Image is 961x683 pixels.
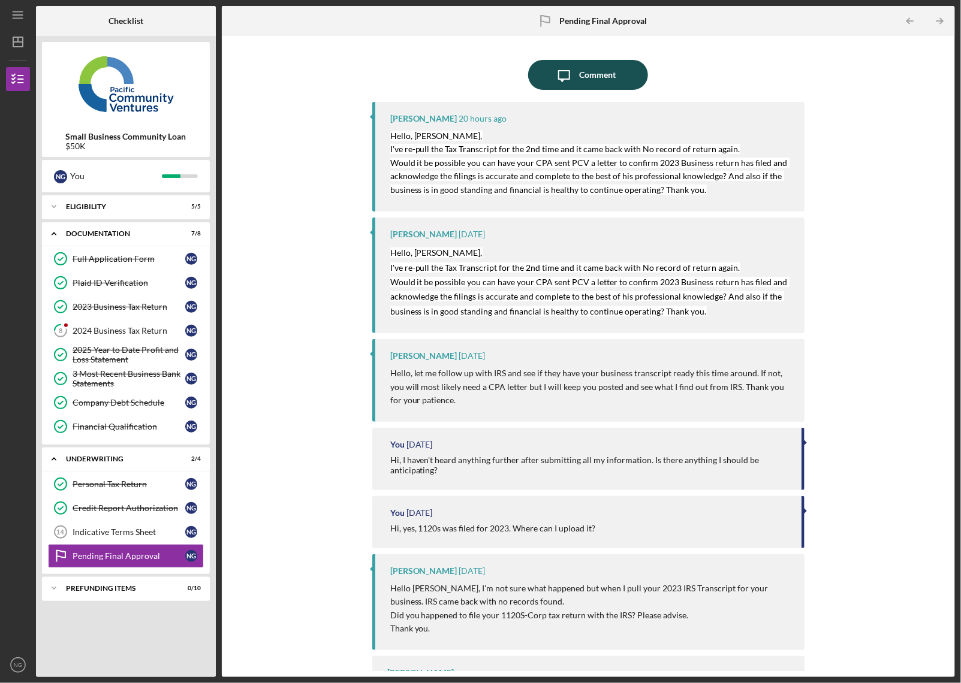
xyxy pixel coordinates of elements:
[185,526,197,538] div: N G
[73,479,185,489] div: Personal Tax Return
[390,582,793,609] p: Hello [PERSON_NAME], I'm not sure what happened but when I pull your 2023 IRS Transcript for your...
[179,230,201,237] div: 7 / 8
[185,550,197,562] div: N G
[406,508,433,518] time: 2025-05-27 16:45
[185,397,197,409] div: N G
[6,653,30,677] button: NG
[48,496,204,520] a: Credit Report AuthorizationNG
[48,319,204,343] a: 82024 Business Tax ReturnNG
[390,367,793,407] p: Hello, let me follow up with IRS and see if they have your business transcript ready this time ar...
[390,262,790,316] mark: I've re-pull the Tax Transcript for the 2nd time and it came back with No record of return again....
[390,455,790,475] div: Hi, I haven't heard anything further after submitting all my information. Is there anything I sho...
[179,585,201,592] div: 0 / 10
[185,373,197,385] div: N G
[48,472,204,496] a: Personal Tax ReturnNG
[66,141,186,151] div: $50K
[73,369,185,388] div: 3 Most Recent Business Bank Statements
[185,277,197,289] div: N G
[390,247,483,258] mark: Hello, [PERSON_NAME],
[185,253,197,265] div: N G
[390,440,405,449] div: You
[66,455,171,463] div: Underwriting
[73,278,185,288] div: Plaid ID Verification
[109,16,143,26] b: Checklist
[73,326,185,336] div: 2024 Business Tax Return
[390,609,793,622] p: Did you happened to file your 1120S-Corp tax return with the IRS? Please advise.
[459,229,486,239] time: 2025-08-04 22:19
[73,302,185,312] div: 2023 Business Tax Return
[66,203,171,210] div: Eligibility
[459,351,486,361] time: 2025-08-04 21:53
[390,144,790,194] mark: I've re-pull the Tax Transcript for the 2nd time and it came back with No record of return again....
[73,527,185,537] div: Indicative Terms Sheet
[54,170,67,183] div: N G
[42,48,210,120] img: Product logo
[390,229,457,239] div: [PERSON_NAME]
[73,345,185,364] div: 2025 Year to Date Profit and Loss Statement
[185,502,197,514] div: N G
[48,343,204,367] a: 2025 Year to Date Profit and Loss StatementNG
[459,566,486,576] time: 2025-05-23 23:12
[185,478,197,490] div: N G
[390,566,457,576] div: [PERSON_NAME]
[185,349,197,361] div: N G
[73,398,185,407] div: Company Debt Schedule
[48,391,204,415] a: Company Debt ScheduleNG
[390,131,483,141] mark: Hello, [PERSON_NAME],
[73,422,185,431] div: Financial Qualification
[59,327,62,335] tspan: 8
[48,520,204,544] a: 14Indicative Terms SheetNG
[185,325,197,337] div: N G
[579,60,616,90] div: Comment
[390,508,405,518] div: You
[66,132,186,141] b: Small Business Community Loan
[48,247,204,271] a: Full Application FormNG
[185,301,197,313] div: N G
[390,114,457,123] div: [PERSON_NAME]
[48,367,204,391] a: 3 Most Recent Business Bank StatementsNG
[66,230,171,237] div: Documentation
[66,585,171,592] div: Prefunding Items
[390,622,793,635] p: Thank you.
[70,166,162,186] div: You
[48,271,204,295] a: Plaid ID VerificationNG
[387,668,454,678] div: [PERSON_NAME]
[14,662,22,669] text: NG
[179,455,201,463] div: 2 / 4
[406,440,433,449] time: 2025-08-04 20:26
[56,528,64,536] tspan: 14
[48,295,204,319] a: 2023 Business Tax ReturnNG
[560,16,647,26] b: Pending Final Approval
[73,551,185,561] div: Pending Final Approval
[73,254,185,264] div: Full Application Form
[185,421,197,433] div: N G
[73,503,185,513] div: Credit Report Authorization
[179,203,201,210] div: 5 / 5
[48,415,204,439] a: Financial QualificationNG
[528,60,648,90] button: Comment
[459,114,507,123] time: 2025-09-03 00:07
[390,351,457,361] div: [PERSON_NAME]
[390,524,596,533] div: Hi, yes, 1120s was filed for 2023. Where can I upload it?
[48,544,204,568] a: Pending Final ApprovalNG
